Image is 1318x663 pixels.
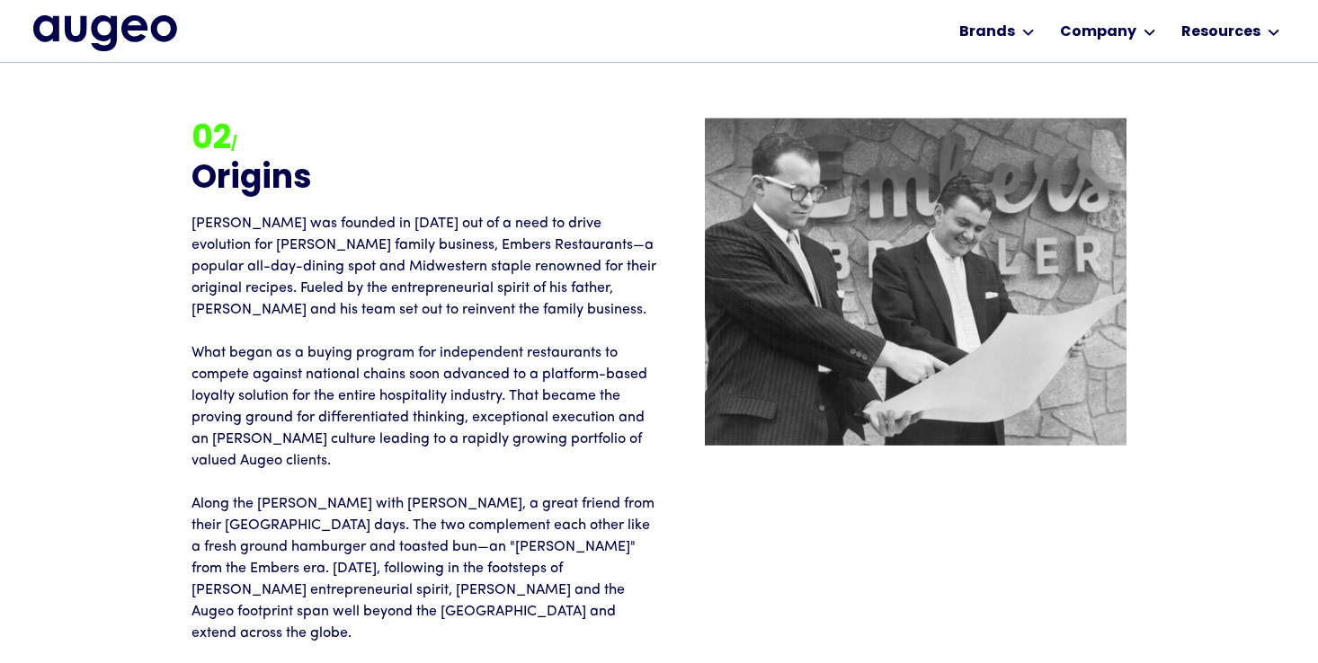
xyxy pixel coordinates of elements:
strong: 02 [191,124,231,156]
h2: Origins [191,163,659,199]
div: Resources [1181,22,1260,43]
div: Brands [959,22,1015,43]
strong: / [231,138,237,152]
p: [PERSON_NAME] was founded in [DATE] out of a need to drive evolution for [PERSON_NAME] family bus... [191,213,659,644]
img: Augeo's full logo in midnight blue. [33,15,177,51]
a: home [33,15,177,51]
div: Company [1060,22,1136,43]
